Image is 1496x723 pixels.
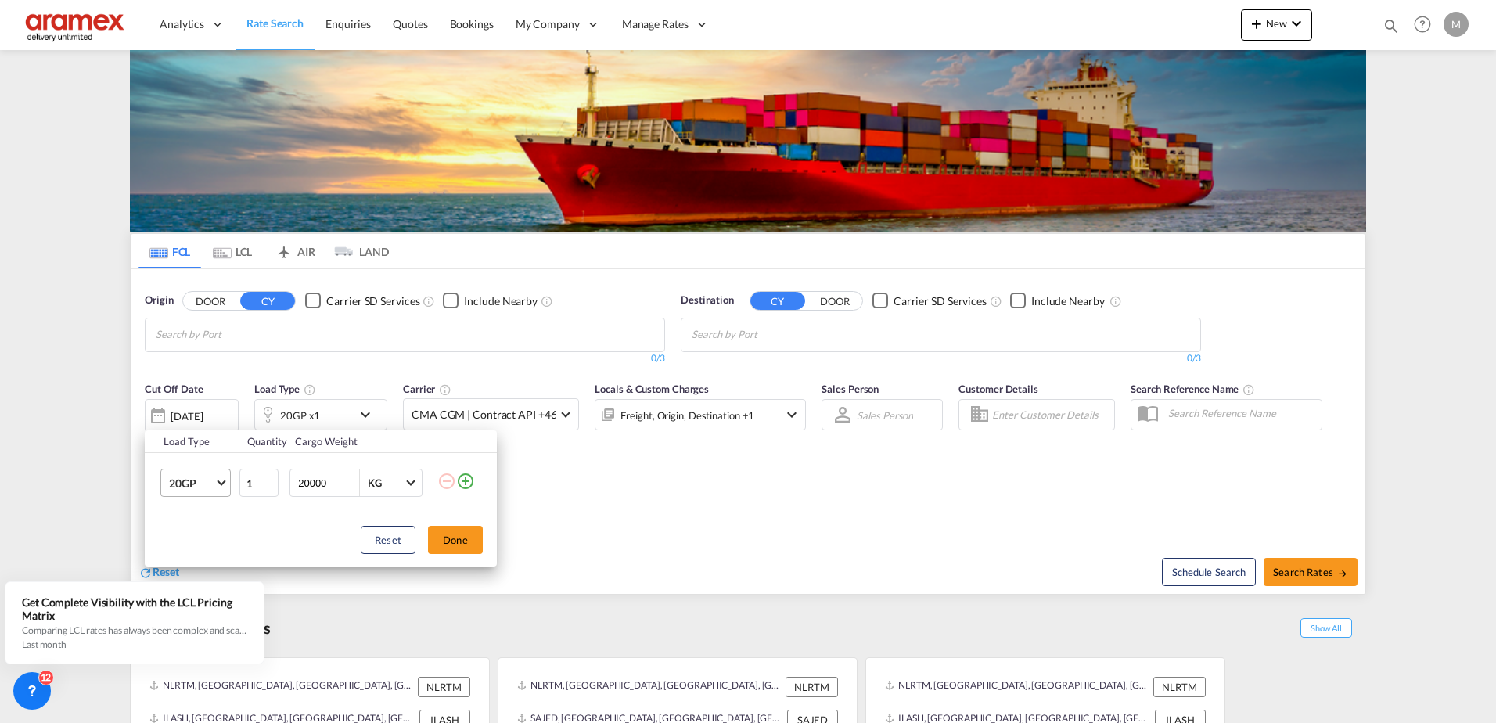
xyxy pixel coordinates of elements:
md-icon: icon-plus-circle-outline [456,472,475,491]
div: Cargo Weight [295,434,428,448]
md-select: Choose: 20GP [160,469,231,497]
th: Quantity [238,430,286,453]
input: Qty [239,469,279,497]
md-icon: icon-minus-circle-outline [437,472,456,491]
div: KG [368,477,382,489]
span: 20GP [169,476,214,491]
button: Done [428,526,483,554]
button: Reset [361,526,415,554]
th: Load Type [145,430,238,453]
input: Enter Weight [297,469,359,496]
